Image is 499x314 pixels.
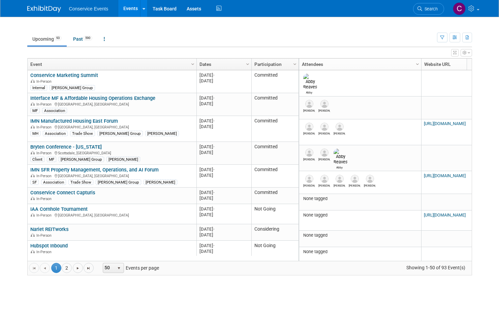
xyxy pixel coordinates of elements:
[27,33,67,45] a: Upcoming93
[31,79,35,83] img: In-Person Event
[27,6,61,12] img: ExhibitDay
[68,180,93,185] div: Trade Show
[254,58,294,70] a: Participation
[145,131,179,136] div: [PERSON_NAME]
[31,174,35,177] img: In-Person Event
[62,263,72,273] a: 2
[305,149,313,157] img: Jeffrey Smedley
[413,3,444,15] a: Search
[251,165,299,188] td: Committed
[30,212,193,218] div: [GEOGRAPHIC_DATA], [GEOGRAPHIC_DATA]
[31,266,37,271] span: Go to the first page
[422,6,438,11] span: Search
[30,206,88,212] a: IAA Cornhole Tournament
[244,58,251,69] a: Column Settings
[199,248,248,254] div: [DATE]
[400,263,471,272] span: Showing 1-50 of 93 Event(s)
[302,196,418,201] div: None tagged
[199,124,248,129] div: [DATE]
[30,118,118,124] a: IMN Manufactured Housing East Forum
[213,73,215,78] span: -
[42,266,48,271] span: Go to the previous page
[199,206,248,212] div: [DATE]
[50,85,95,90] div: [PERSON_NAME] Group
[199,190,248,195] div: [DATE]
[30,243,68,249] a: Hubspot Inbound
[36,213,54,218] span: In-Person
[42,108,67,113] div: Association
[30,167,159,173] a: IMN SFR Property Management, Operations, and AI Forum
[36,250,54,254] span: In-Person
[251,93,299,116] td: Committed
[303,131,315,135] div: Mike Doucette
[199,144,248,150] div: [DATE]
[199,167,248,172] div: [DATE]
[68,33,97,45] a: Past590
[30,144,102,150] a: Bryten Conference - [US_STATE]
[318,183,330,187] div: Ian Clark
[318,108,330,112] div: Mary Lou Cabrera
[31,197,35,200] img: In-Person Event
[59,157,104,162] div: [PERSON_NAME] Group
[464,58,472,69] a: Column Settings
[213,227,215,232] span: -
[36,233,54,238] span: In-Person
[199,58,247,70] a: Dates
[336,123,344,131] img: Ian Clark
[424,58,467,70] a: Website URL
[414,58,421,69] a: Column Settings
[305,123,313,131] img: Mike Doucette
[47,157,56,162] div: MF
[320,123,329,131] img: Zach Beck
[97,131,143,136] div: [PERSON_NAME] Group
[190,62,195,67] span: Column Settings
[251,70,299,93] td: Committed
[69,6,108,11] span: Conservice Events
[36,102,54,107] span: In-Person
[303,157,315,161] div: Jeffrey Smedley
[106,157,140,162] div: [PERSON_NAME]
[75,266,81,271] span: Go to the next page
[30,150,193,156] div: Scottsdale, [GEOGRAPHIC_DATA]
[251,142,299,165] td: Committed
[30,85,47,90] div: Internal
[251,204,299,224] td: Not Going
[199,243,248,248] div: [DATE]
[199,101,248,107] div: [DATE]
[199,195,248,201] div: [DATE]
[36,151,54,155] span: In-Person
[213,118,215,123] span: -
[320,100,329,108] img: Mary Lou Cabrera
[334,183,345,187] div: Mike Doucette
[199,78,248,84] div: [DATE]
[465,62,471,67] span: Column Settings
[366,175,374,183] img: Tanner Wade
[199,172,248,178] div: [DATE]
[424,212,466,218] a: [URL][DOMAIN_NAME]
[73,263,83,273] a: Go to the next page
[94,263,166,273] span: Events per page
[83,36,92,41] span: 590
[51,263,61,273] span: 1
[29,263,39,273] a: Go to the first page
[30,190,95,196] a: Conservice Connect Capturis
[43,131,68,136] div: Association
[144,180,177,185] div: [PERSON_NAME]
[292,62,298,67] span: Column Settings
[103,263,115,273] span: 50
[30,72,98,78] a: Conservice Marketing Summit
[251,116,299,142] td: Committed
[318,157,330,161] div: Angela Silver
[31,102,35,106] img: In-Person Event
[302,212,418,218] div: None tagged
[302,249,418,254] div: None tagged
[424,173,466,178] a: [URL][DOMAIN_NAME]
[199,232,248,238] div: [DATE]
[30,58,192,70] a: Event
[320,149,329,157] img: Angela Silver
[36,125,54,129] span: In-Person
[30,95,155,101] a: Interface MF & Affordable Housing Operations Exchange
[213,167,215,172] span: -
[334,165,345,169] div: Abby Reaves
[31,125,35,128] img: In-Person Event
